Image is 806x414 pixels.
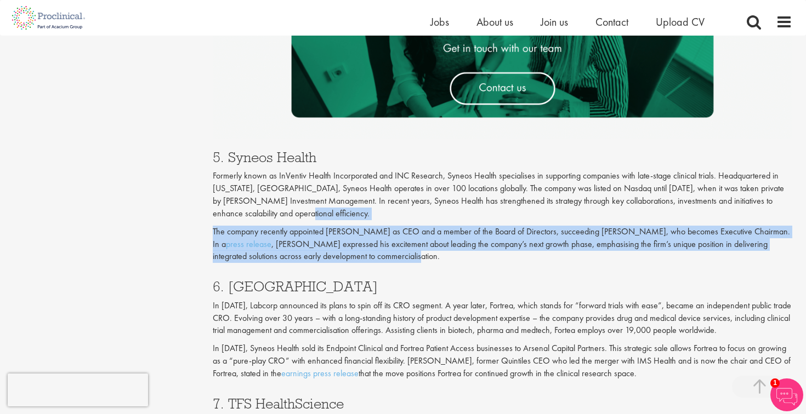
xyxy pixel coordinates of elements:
[8,373,148,406] iframe: reCAPTCHA
[656,15,705,29] a: Upload CV
[430,15,449,29] a: Jobs
[213,396,793,411] h3: 7. TFS HealthScience
[226,238,271,250] a: press release
[281,367,359,379] a: earnings press release
[213,226,793,263] p: The company recently appointed [PERSON_NAME] as CEO and a member of the Board of Directors, succe...
[213,170,793,220] p: Formerly known as InVentiv Health Incorporated and INC Research, Syneos Health specialises in sup...
[595,15,628,29] a: Contact
[770,378,780,388] span: 1
[213,150,793,164] h3: 5. Syneos Health
[213,279,793,294] h3: 6. [GEOGRAPHIC_DATA]
[541,15,568,29] a: Join us
[476,15,513,29] a: About us
[213,342,793,380] p: In [DATE], Syneos Health sold its Endpoint Clinical and Fortrea Patient Access businesses to Arse...
[770,378,803,411] img: Chatbot
[213,300,793,337] p: In [DATE], Labcorp announced its plans to spin off its CRO segment. A year later, Fortrea, which ...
